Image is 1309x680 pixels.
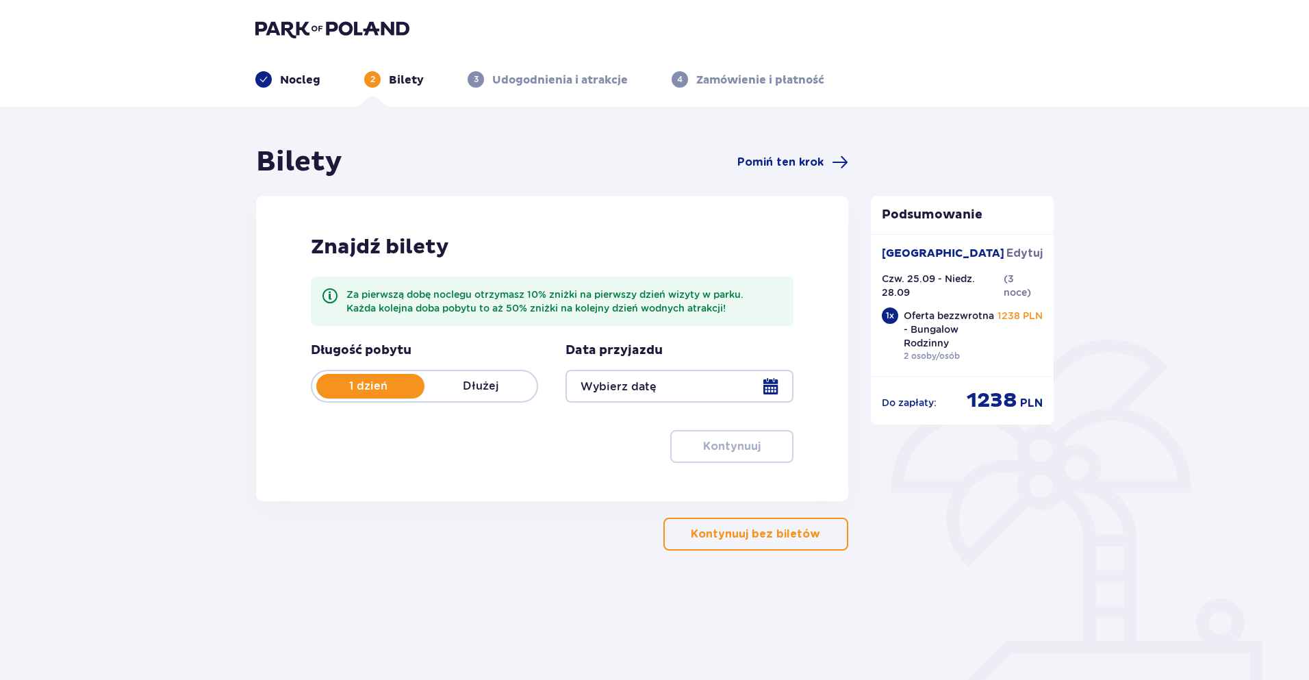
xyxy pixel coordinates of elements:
p: Podsumowanie [871,207,1054,223]
p: 3 [474,73,479,86]
p: Data przyjazdu [565,342,663,359]
p: Czw. 25.09 - Niedz. 28.09 [882,272,1002,299]
p: Udogodnienia i atrakcje [492,73,628,88]
p: Kontynuuj bez biletów [691,527,820,542]
h1: Bilety [256,145,342,179]
p: 2 [370,73,375,86]
p: Kontynuuj [703,439,761,454]
p: Zamówienie i płatność [696,73,824,88]
span: Pomiń ten krok [737,155,824,170]
h2: Znajdź bilety [311,234,793,260]
p: 1238 PLN [997,309,1043,323]
p: Długość pobytu [311,342,411,359]
p: 1 dzień [312,379,424,394]
p: PLN [1020,396,1043,411]
a: Edytuj [1006,246,1043,261]
div: 1 x [882,307,898,324]
a: Pomiń ten krok [737,154,848,171]
p: 1238 [967,388,1017,414]
img: Park of Poland logo [255,19,409,38]
p: ( 3 noce ) [1004,272,1043,299]
p: Bilety [389,73,424,88]
button: Kontynuuj bez biletów [663,518,848,551]
p: Dłużej [424,379,537,394]
button: Kontynuuj [670,430,793,463]
div: Za pierwszą dobę noclegu otrzymasz 10% zniżki na pierwszy dzień wizyty w parku. Każda kolejna dob... [346,288,783,315]
p: Do zapłaty : [882,396,937,410]
p: 2 osoby/osób [904,350,960,362]
p: 4 [677,73,683,86]
p: [GEOGRAPHIC_DATA] [882,246,1004,261]
p: Oferta bezzwrotna - Bungalow Rodzinny [904,309,998,350]
p: Nocleg [280,73,320,88]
